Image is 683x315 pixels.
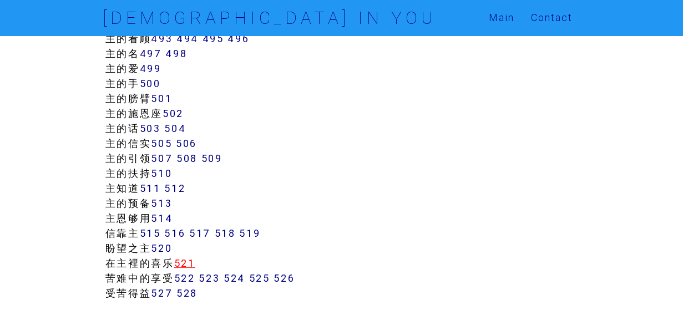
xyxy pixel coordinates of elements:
iframe: Chat [636,265,675,307]
a: 526 [274,272,295,284]
a: 525 [249,272,270,284]
a: 513 [151,197,172,210]
a: 519 [239,227,260,240]
a: 503 [140,122,161,135]
a: 518 [215,227,236,240]
a: 523 [199,272,220,284]
a: 499 [140,62,161,75]
a: 505 [151,137,172,150]
a: 509 [201,152,222,165]
a: 501 [151,92,172,105]
a: 507 [151,152,173,165]
a: 514 [151,212,173,225]
a: 498 [165,47,187,60]
a: 510 [151,167,172,180]
a: 506 [176,137,197,150]
a: 524 [224,272,245,284]
a: 496 [227,32,249,45]
a: 511 [140,182,161,195]
a: 521 [174,257,195,270]
a: 516 [164,227,185,240]
a: 520 [151,242,172,255]
a: 522 [174,272,195,284]
a: 500 [140,77,161,90]
a: 495 [203,32,224,45]
a: 493 [151,32,173,45]
a: 508 [176,152,198,165]
a: 502 [163,107,184,120]
a: 517 [189,227,211,240]
a: 497 [140,47,162,60]
a: 512 [164,182,185,195]
a: 494 [176,32,199,45]
a: 515 [140,227,161,240]
a: 527 [151,287,173,299]
a: 528 [176,287,198,299]
a: 504 [164,122,186,135]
